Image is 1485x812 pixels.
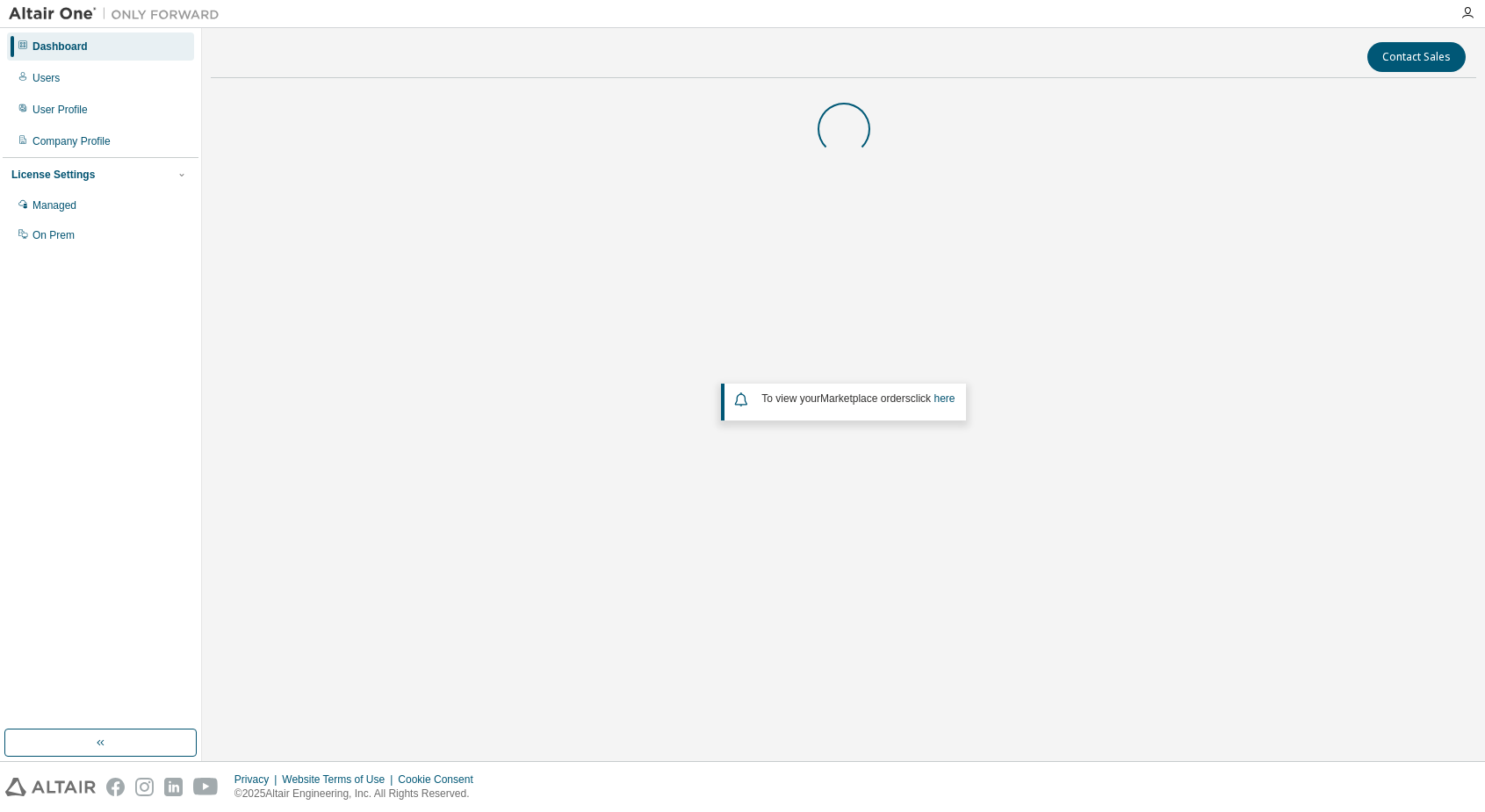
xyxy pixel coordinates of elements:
div: Dashboard [32,40,88,54]
a: here [934,392,955,405]
div: User Profile [32,103,88,117]
img: altair_logo.svg [5,778,96,796]
div: Managed [32,198,76,212]
img: linkedin.svg [164,778,183,796]
span: To view your click [761,392,955,405]
button: Contact Sales [1367,42,1466,72]
div: Company Profile [32,134,111,148]
img: facebook.svg [106,778,125,796]
div: On Prem [32,228,75,242]
p: © 2025 Altair Engineering, Inc. All Rights Reserved. [234,787,484,801]
div: Users [32,71,60,85]
img: youtube.svg [193,778,219,796]
div: Website Terms of Use [282,772,398,787]
img: Altair One [9,5,228,23]
div: License Settings [11,168,95,182]
div: Privacy [234,772,282,787]
img: instagram.svg [135,778,154,796]
div: Cookie Consent [398,772,483,787]
em: Marketplace orders [820,392,911,405]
